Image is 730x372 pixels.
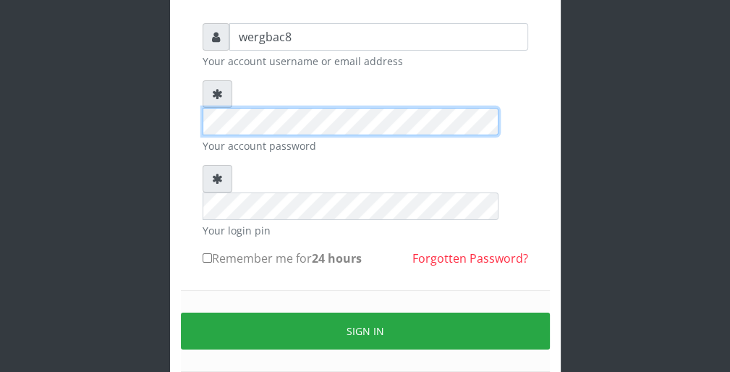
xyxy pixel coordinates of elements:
[229,23,528,51] input: Username or email address
[203,138,528,153] small: Your account password
[312,250,362,266] b: 24 hours
[412,250,528,266] a: Forgotten Password?
[181,313,550,350] button: Sign in
[203,253,212,263] input: Remember me for24 hours
[203,54,528,69] small: Your account username or email address
[203,250,362,267] label: Remember me for
[203,223,528,238] small: Your login pin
